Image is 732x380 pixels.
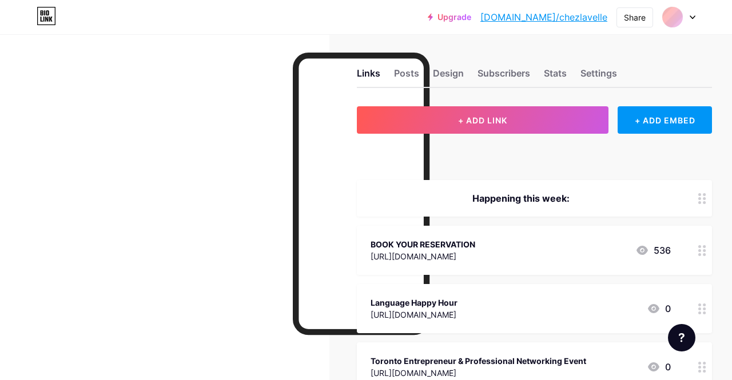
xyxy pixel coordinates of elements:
[480,10,607,24] a: [DOMAIN_NAME]/chezlavelle
[433,66,464,87] div: Design
[371,355,586,367] div: Toronto Entrepreneur & Professional Networking Event
[580,66,617,87] div: Settings
[478,66,530,87] div: Subscribers
[647,360,671,374] div: 0
[357,106,608,134] button: + ADD LINK
[624,11,646,23] div: Share
[357,66,380,87] div: Links
[371,309,457,321] div: [URL][DOMAIN_NAME]
[544,66,567,87] div: Stats
[371,367,586,379] div: [URL][DOMAIN_NAME]
[647,302,671,315] div: 0
[428,13,471,22] a: Upgrade
[458,115,507,125] span: + ADD LINK
[371,238,475,250] div: BOOK YOUR RESERVATION
[371,250,475,262] div: [URL][DOMAIN_NAME]
[394,66,419,87] div: Posts
[371,191,671,205] div: Happening this week:
[371,297,457,309] div: Language Happy Hour
[618,106,712,134] div: + ADD EMBED
[635,243,671,257] div: 536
